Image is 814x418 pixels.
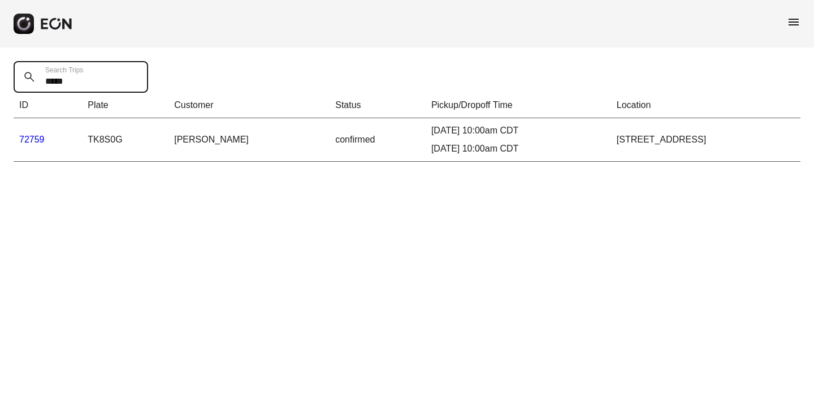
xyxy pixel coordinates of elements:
th: ID [14,93,82,118]
td: TK8S0G [82,118,168,162]
td: confirmed [330,118,426,162]
td: [PERSON_NAME] [168,118,330,162]
th: Customer [168,93,330,118]
th: Pickup/Dropoff Time [426,93,611,118]
label: Search Trips [45,66,83,75]
div: [DATE] 10:00am CDT [431,124,605,137]
span: menu [787,15,800,29]
div: [DATE] 10:00am CDT [431,142,605,156]
a: 72759 [19,135,45,144]
td: [STREET_ADDRESS] [611,118,800,162]
th: Location [611,93,800,118]
th: Status [330,93,426,118]
th: Plate [82,93,168,118]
